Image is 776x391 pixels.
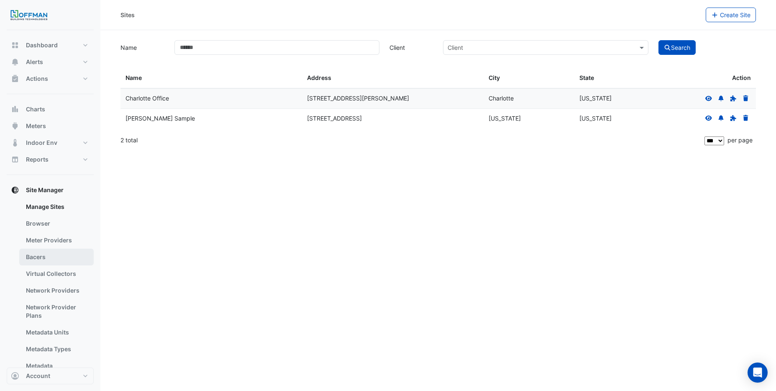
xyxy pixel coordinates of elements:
[11,122,19,130] app-icon: Meters
[307,114,479,123] div: [STREET_ADDRESS]
[125,94,297,103] div: Charlotte Office
[658,40,696,55] button: Search
[579,114,660,123] div: [US_STATE]
[706,8,756,22] button: Create Site
[26,75,48,83] span: Actions
[26,186,64,194] span: Site Manager
[26,105,45,113] span: Charts
[7,182,94,198] button: Site Manager
[579,74,594,81] span: State
[19,358,94,374] a: Metadata
[11,139,19,147] app-icon: Indoor Env
[7,134,94,151] button: Indoor Env
[7,118,94,134] button: Meters
[19,215,94,232] a: Browser
[384,40,438,55] label: Client
[7,70,94,87] button: Actions
[26,155,49,164] span: Reports
[489,114,569,123] div: [US_STATE]
[125,74,142,81] span: Name
[26,139,57,147] span: Indoor Env
[11,186,19,194] app-icon: Site Manager
[742,95,750,102] a: Delete Site
[120,130,703,151] div: 2 total
[720,11,750,18] span: Create Site
[727,136,753,144] span: per page
[742,115,750,122] a: Delete Site
[125,114,297,123] div: [PERSON_NAME] Sample
[115,40,169,55] label: Name
[7,101,94,118] button: Charts
[19,282,94,299] a: Network Providers
[489,74,500,81] span: City
[489,94,569,103] div: Charlotte
[7,37,94,54] button: Dashboard
[19,299,94,324] a: Network Provider Plans
[11,105,19,113] app-icon: Charts
[748,363,768,383] div: Open Intercom Messenger
[26,41,58,49] span: Dashboard
[732,73,751,83] span: Action
[19,198,94,215] a: Manage Sites
[11,58,19,66] app-icon: Alerts
[7,54,94,70] button: Alerts
[19,324,94,341] a: Metadata Units
[19,341,94,358] a: Metadata Types
[120,10,135,19] div: Sites
[11,41,19,49] app-icon: Dashboard
[26,372,50,380] span: Account
[10,7,48,23] img: Company Logo
[19,265,94,282] a: Virtual Collectors
[19,249,94,265] a: Bacers
[307,94,479,103] div: [STREET_ADDRESS][PERSON_NAME]
[579,94,660,103] div: [US_STATE]
[7,151,94,168] button: Reports
[11,75,19,83] app-icon: Actions
[26,122,46,130] span: Meters
[307,74,331,81] span: Address
[26,58,43,66] span: Alerts
[7,368,94,384] button: Account
[11,155,19,164] app-icon: Reports
[19,232,94,249] a: Meter Providers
